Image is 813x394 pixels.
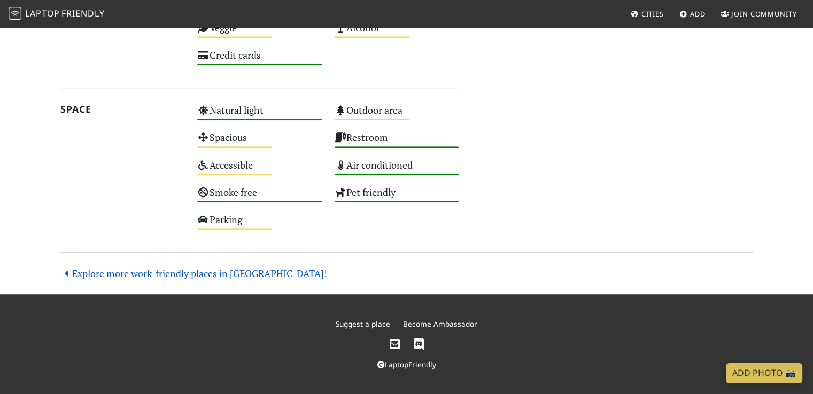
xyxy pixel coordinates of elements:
[25,7,60,19] span: Laptop
[626,4,668,23] a: Cities
[191,156,328,184] div: Accessible
[328,156,466,184] div: Air conditioned
[726,363,802,383] a: Add Photo 📸
[191,101,328,129] div: Natural light
[731,9,797,19] span: Join Community
[377,359,436,369] a: LaptopFriendly
[675,4,710,23] a: Add
[328,184,466,211] div: Pet friendly
[403,319,477,329] a: Become Ambassador
[191,19,328,46] div: Veggie
[60,267,328,280] a: Explore more work-friendly places in [GEOGRAPHIC_DATA]!
[328,19,466,46] div: Alcohol
[9,7,21,20] img: LaptopFriendly
[716,4,801,23] a: Join Community
[191,129,328,156] div: Spacious
[641,9,664,19] span: Cities
[328,101,466,129] div: Outdoor area
[60,104,185,115] h2: Space
[191,46,328,74] div: Credit cards
[9,5,105,23] a: LaptopFriendly LaptopFriendly
[191,184,328,211] div: Smoke free
[336,319,390,329] a: Suggest a place
[191,211,328,238] div: Parking
[61,7,104,19] span: Friendly
[328,129,466,156] div: Restroom
[690,9,706,19] span: Add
